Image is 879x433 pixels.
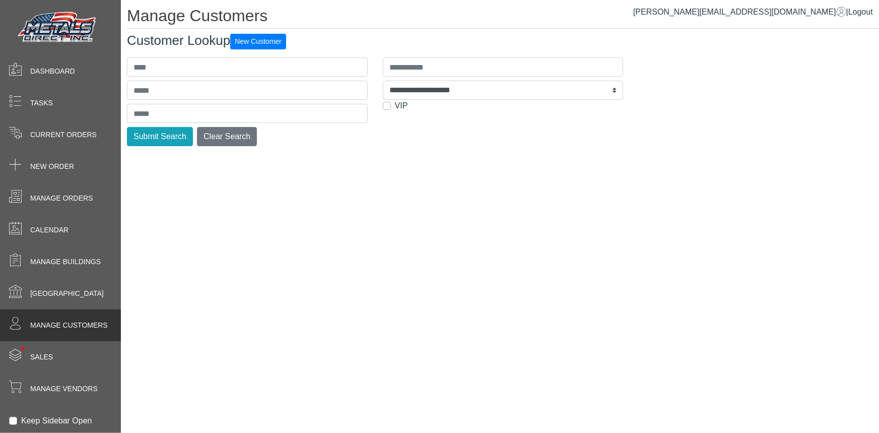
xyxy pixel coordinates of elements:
[30,288,104,299] span: [GEOGRAPHIC_DATA]
[15,9,101,46] img: Metals Direct Inc Logo
[30,225,69,235] span: Calendar
[633,8,846,16] a: [PERSON_NAME][EMAIL_ADDRESS][DOMAIN_NAME]
[127,6,879,29] h1: Manage Customers
[127,127,193,146] button: Submit Search
[230,33,286,48] a: New Customer
[10,332,35,365] span: •
[30,193,93,204] span: Manage Orders
[395,100,408,112] label: VIP
[633,6,873,18] div: |
[30,352,53,362] span: Sales
[197,127,257,146] button: Clear Search
[127,33,879,49] h3: Customer Lookup
[848,8,873,16] span: Logout
[30,130,97,140] span: Current Orders
[21,415,92,427] label: Keep Sidebar Open
[30,161,74,172] span: New Order
[30,384,98,394] span: Manage Vendors
[30,257,101,267] span: Manage Buildings
[30,98,53,108] span: Tasks
[30,320,108,331] span: Manage Customers
[30,66,75,77] span: Dashboard
[230,34,286,49] button: New Customer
